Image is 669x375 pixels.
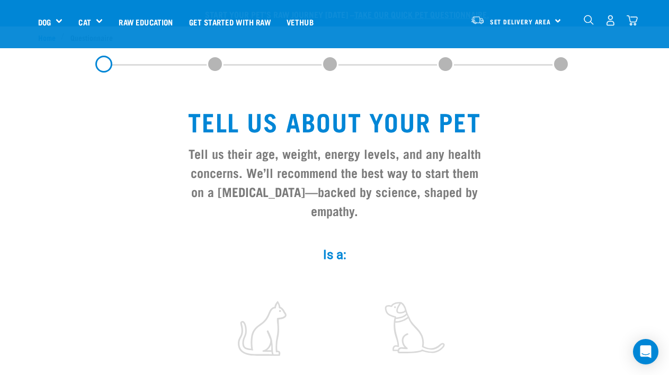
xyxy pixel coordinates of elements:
label: Is a: [176,245,494,264]
img: user.png [605,15,616,26]
a: Vethub [279,1,322,43]
a: Raw Education [111,1,181,43]
h3: Tell us their age, weight, energy levels, and any health concerns. We’ll recommend the best way t... [184,144,485,220]
a: Cat [78,16,91,28]
a: Dog [38,16,51,28]
img: van-moving.png [470,15,485,25]
img: home-icon-1@2x.png [584,15,594,25]
span: Set Delivery Area [490,20,551,23]
div: Open Intercom Messenger [633,339,658,364]
a: Get started with Raw [181,1,279,43]
img: home-icon@2x.png [627,15,638,26]
h1: Tell us about your pet [184,106,485,135]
